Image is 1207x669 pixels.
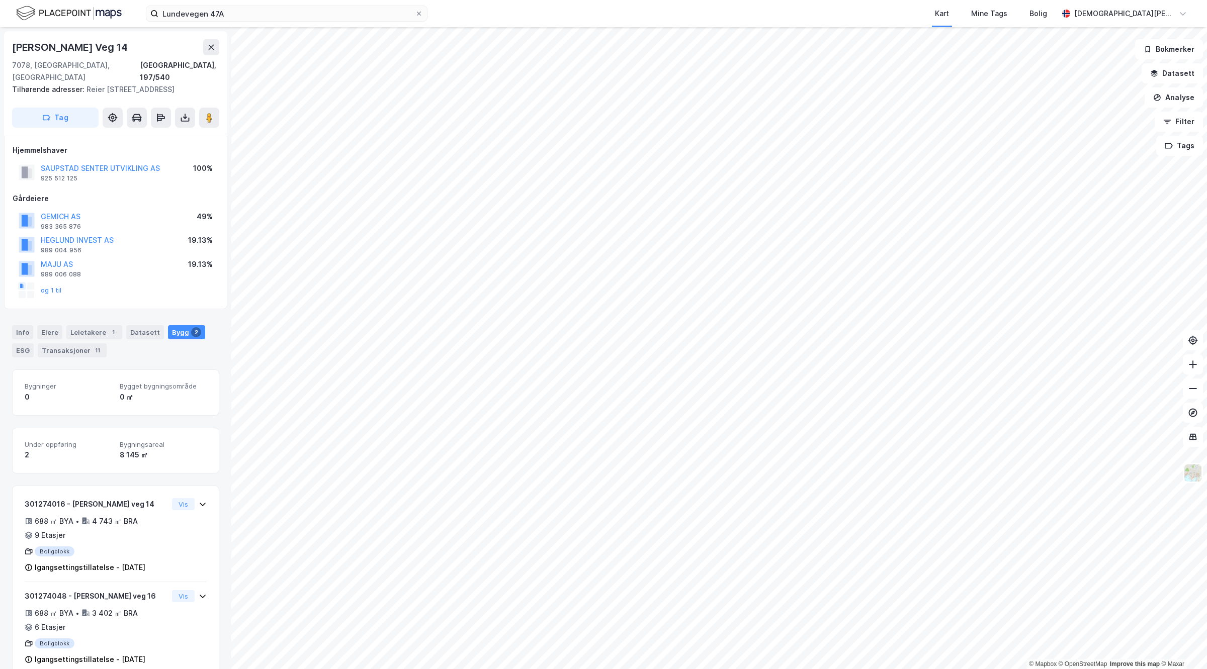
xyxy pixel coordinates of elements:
div: [DEMOGRAPHIC_DATA][PERSON_NAME] [1074,8,1175,20]
div: 6 Etasjer [35,621,65,633]
div: 2 [25,449,112,461]
div: Transaksjoner [38,343,107,357]
div: 2 [191,327,201,337]
span: Bygningsareal [120,440,207,449]
div: Info [12,325,33,339]
div: ESG [12,343,34,357]
div: Reier [STREET_ADDRESS] [12,83,211,95]
button: Vis [172,590,195,602]
span: Bygget bygningsområde [120,382,207,391]
div: 989 006 088 [41,270,81,278]
div: Eiere [37,325,62,339]
div: 7078, [GEOGRAPHIC_DATA], [GEOGRAPHIC_DATA] [12,59,140,83]
img: logo.f888ab2527a4732fd821a326f86c7f29.svg [16,5,122,22]
div: 11 [93,345,103,355]
div: 8 145 ㎡ [120,449,207,461]
div: [GEOGRAPHIC_DATA], 197/540 [140,59,219,83]
div: 9 Etasjer [35,529,65,541]
div: 4 743 ㎡ BRA [92,515,138,527]
div: 688 ㎡ BYA [35,515,73,527]
div: 989 004 956 [41,246,81,254]
div: 301274048 - [PERSON_NAME] veg 16 [25,590,168,602]
div: 1 [108,327,118,337]
a: OpenStreetMap [1059,660,1107,667]
button: Analyse [1145,87,1203,108]
iframe: Chat Widget [1157,621,1207,669]
button: Datasett [1142,63,1203,83]
div: • [75,609,79,617]
div: Leietakere [66,325,122,339]
div: Bolig [1029,8,1047,20]
div: Igangsettingstillatelse - [DATE] [35,653,145,665]
img: Z [1183,463,1202,483]
div: 688 ㎡ BYA [35,607,73,619]
button: Vis [172,498,195,510]
div: 0 ㎡ [120,391,207,403]
span: Bygninger [25,382,112,391]
div: 19.13% [188,258,213,270]
div: 3 402 ㎡ BRA [92,607,138,619]
span: Tilhørende adresser: [12,85,87,93]
div: Hjemmelshaver [13,144,219,156]
div: Datasett [126,325,164,339]
span: Under oppføring [25,440,112,449]
div: 19.13% [188,234,213,246]
a: Mapbox [1029,660,1057,667]
div: Kart [935,8,949,20]
button: Tag [12,108,99,128]
div: Bygg [168,325,205,339]
div: 0 [25,391,112,403]
button: Tags [1156,136,1203,156]
div: 100% [193,162,213,174]
div: [PERSON_NAME] Veg 14 [12,39,130,55]
div: 925 512 125 [41,174,77,182]
button: Filter [1155,112,1203,132]
div: • [75,517,79,525]
div: Igangsettingstillatelse - [DATE] [35,561,145,574]
div: Gårdeiere [13,193,219,205]
div: 49% [197,211,213,223]
div: Mine Tags [971,8,1007,20]
div: 983 365 876 [41,223,81,231]
div: 301274016 - [PERSON_NAME] veg 14 [25,498,168,510]
button: Bokmerker [1135,39,1203,59]
a: Improve this map [1110,660,1160,667]
input: Søk på adresse, matrikkel, gårdeiere, leietakere eller personer [158,6,415,21]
